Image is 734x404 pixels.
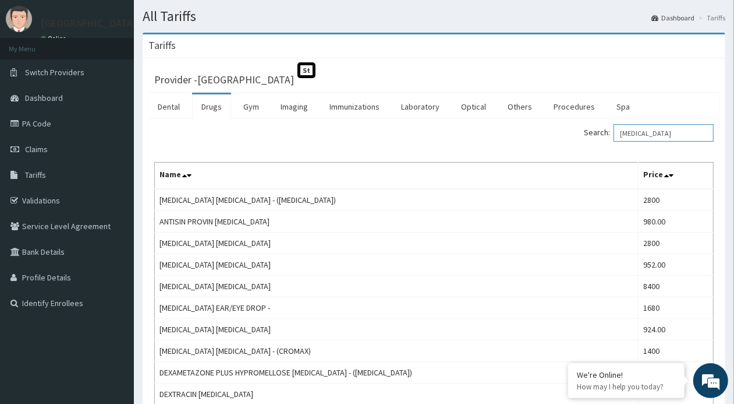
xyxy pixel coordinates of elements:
[639,254,714,276] td: 952.00
[155,189,639,211] td: [MEDICAL_DATA] [MEDICAL_DATA] - ([MEDICAL_DATA])
[25,144,48,154] span: Claims
[544,94,604,119] a: Procedures
[192,94,231,119] a: Drugs
[155,233,639,254] td: [MEDICAL_DATA] [MEDICAL_DATA]
[61,65,196,80] div: Chat with us now
[584,124,714,142] label: Search:
[148,94,189,119] a: Dental
[155,276,639,297] td: [MEDICAL_DATA] [MEDICAL_DATA]
[22,58,47,87] img: d_794563401_company_1708531726252_794563401
[696,13,725,23] li: Tariffs
[271,94,317,119] a: Imaging
[155,254,639,276] td: [MEDICAL_DATA] [MEDICAL_DATA]
[639,297,714,319] td: 1680
[155,163,639,189] th: Name
[25,67,84,78] span: Switch Providers
[155,362,639,384] td: DEXAMETAZONE PLUS HYPROMELLOSE [MEDICAL_DATA] - ([MEDICAL_DATA])
[148,40,176,51] h3: Tariffs
[639,163,714,189] th: Price
[639,340,714,362] td: 1400
[297,62,315,78] span: St
[607,94,639,119] a: Spa
[155,211,639,233] td: ANTISIN PROVIN [MEDICAL_DATA]
[155,319,639,340] td: [MEDICAL_DATA] [MEDICAL_DATA]
[577,370,676,380] div: We're Online!
[154,75,294,85] h3: Provider - [GEOGRAPHIC_DATA]
[639,319,714,340] td: 924.00
[577,382,676,392] p: How may I help you today?
[143,9,725,24] h1: All Tariffs
[68,125,161,243] span: We're online!
[498,94,541,119] a: Others
[41,34,69,43] a: Online
[452,94,495,119] a: Optical
[234,94,268,119] a: Gym
[651,13,694,23] a: Dashboard
[639,276,714,297] td: 8400
[320,94,389,119] a: Immunizations
[639,211,714,233] td: 980.00
[639,362,714,384] td: 1400
[392,94,449,119] a: Laboratory
[191,6,219,34] div: Minimize live chat window
[614,124,714,142] input: Search:
[6,6,32,32] img: User Image
[41,18,137,29] p: [GEOGRAPHIC_DATA]
[25,93,63,103] span: Dashboard
[25,170,46,180] span: Tariffs
[155,340,639,362] td: [MEDICAL_DATA] [MEDICAL_DATA] - (CROMAX)
[639,233,714,254] td: 2800
[155,297,639,319] td: [MEDICAL_DATA] EAR/EYE DROP -
[639,189,714,211] td: 2800
[6,275,222,316] textarea: Type your message and hit 'Enter'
